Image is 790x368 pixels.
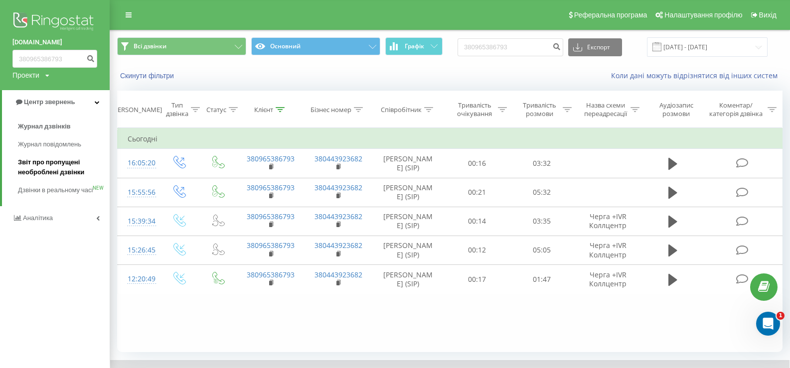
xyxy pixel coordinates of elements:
[509,265,574,294] td: 01:47
[206,106,226,114] div: Статус
[117,71,179,80] button: Скинути фільтри
[117,37,246,55] button: Всі дзвінки
[777,312,785,320] span: 1
[128,241,149,260] div: 15:26:45
[372,178,445,207] td: [PERSON_NAME] (SIP)
[574,11,647,19] span: Реферальна програма
[311,106,351,114] div: Бізнес номер
[128,153,149,173] div: 16:05:20
[128,212,149,231] div: 15:39:34
[651,101,702,118] div: Аудіозапис розмови
[247,154,295,163] a: 380965386793
[509,207,574,236] td: 03:35
[574,265,641,294] td: Черга +IVR Коллцентр
[254,106,273,114] div: Клієнт
[372,236,445,264] td: [PERSON_NAME] (SIP)
[445,265,509,294] td: 00:17
[134,42,166,50] span: Всі дзвінки
[2,90,110,114] a: Центр звернень
[445,236,509,264] td: 00:12
[574,236,641,264] td: Черга +IVR Коллцентр
[315,154,362,163] a: 380443923682
[18,181,110,199] a: Дзвінки в реальному часіNEW
[445,178,509,207] td: 00:21
[24,98,75,106] span: Центр звернень
[372,265,445,294] td: [PERSON_NAME] (SIP)
[247,270,295,279] a: 380965386793
[509,178,574,207] td: 05:32
[18,118,110,135] a: Журнал дзвінків
[18,157,105,177] span: Звіт про пропущені необроблені дзвінки
[405,43,424,50] span: Графік
[18,153,110,181] a: Звіт про пропущені необроблені дзвінки
[12,10,97,35] img: Ringostat logo
[18,139,81,149] span: Журнал повідомлень
[247,212,295,221] a: 380965386793
[518,101,560,118] div: Тривалість розмови
[247,183,295,192] a: 380965386793
[381,106,422,114] div: Співробітник
[568,38,622,56] button: Експорт
[12,50,97,68] input: Пошук за номером
[756,312,780,336] iframe: Intercom live chat
[583,101,628,118] div: Назва схеми переадресації
[445,149,509,178] td: 00:16
[372,207,445,236] td: [PERSON_NAME] (SIP)
[315,270,362,279] a: 380443923682
[18,122,71,131] span: Журнал дзвінків
[315,212,362,221] a: 380443923682
[18,185,93,195] span: Дзвінки в реальному часі
[315,183,362,192] a: 380443923682
[574,207,641,236] td: Черга +IVR Коллцентр
[166,101,188,118] div: Тип дзвінка
[112,106,162,114] div: [PERSON_NAME]
[18,135,110,153] a: Журнал повідомлень
[458,38,563,56] input: Пошук за номером
[12,37,97,47] a: [DOMAIN_NAME]
[759,11,777,19] span: Вихід
[128,183,149,202] div: 15:55:56
[385,37,443,55] button: Графік
[128,269,149,289] div: 12:20:49
[251,37,380,55] button: Основний
[315,241,362,250] a: 380443923682
[707,101,765,118] div: Коментар/категорія дзвінка
[445,207,509,236] td: 00:14
[454,101,495,118] div: Тривалість очікування
[118,129,783,149] td: Сьогодні
[664,11,742,19] span: Налаштування профілю
[23,214,53,222] span: Аналiтика
[611,71,783,80] a: Коли дані можуть відрізнятися вiд інших систем
[12,70,39,80] div: Проекти
[509,236,574,264] td: 05:05
[247,241,295,250] a: 380965386793
[509,149,574,178] td: 03:32
[372,149,445,178] td: [PERSON_NAME] (SIP)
